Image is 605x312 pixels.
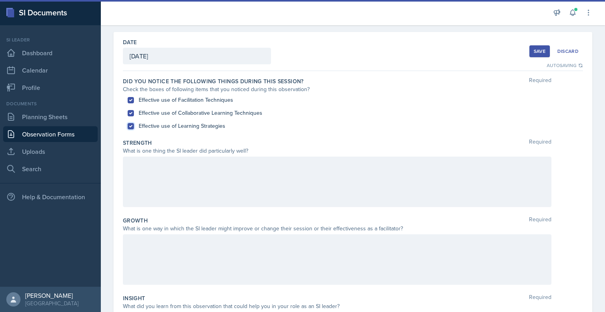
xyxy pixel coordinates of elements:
label: Did you notice the following things during this session? [123,77,304,85]
div: Documents [3,100,98,107]
div: Check the boxes of following items that you noticed during this observation? [123,85,551,93]
div: What is one way in which the SI leader might improve or change their session or their effectivene... [123,224,551,233]
span: Required [529,217,551,224]
a: Calendar [3,62,98,78]
label: Effective use of Collaborative Learning Techniques [139,109,262,117]
label: Growth [123,217,148,224]
label: Strength [123,139,152,147]
label: Insight [123,294,145,302]
div: Save [534,48,546,54]
a: Dashboard [3,45,98,61]
span: Required [529,294,551,302]
label: Effective use of Learning Strategies [139,122,225,130]
a: Profile [3,80,98,95]
a: Search [3,161,98,177]
a: Uploads [3,144,98,159]
a: Planning Sheets [3,109,98,125]
div: Autosaving [547,62,583,69]
button: Discard [553,45,583,57]
h2: Observation Form [113,11,592,26]
div: Help & Documentation [3,189,98,205]
div: Discard [557,48,579,54]
div: [GEOGRAPHIC_DATA] [25,299,78,307]
a: Observation Forms [3,126,98,142]
div: What is one thing the SI leader did particularly well? [123,147,551,155]
div: [PERSON_NAME] [25,291,78,299]
div: Si leader [3,36,98,43]
span: Required [529,139,551,147]
div: What did you learn from this observation that could help you in your role as an SI leader? [123,302,551,310]
span: Required [529,77,551,85]
label: Date [123,38,137,46]
label: Effective use of Facilitation Techniques [139,96,233,104]
button: Save [529,45,550,57]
